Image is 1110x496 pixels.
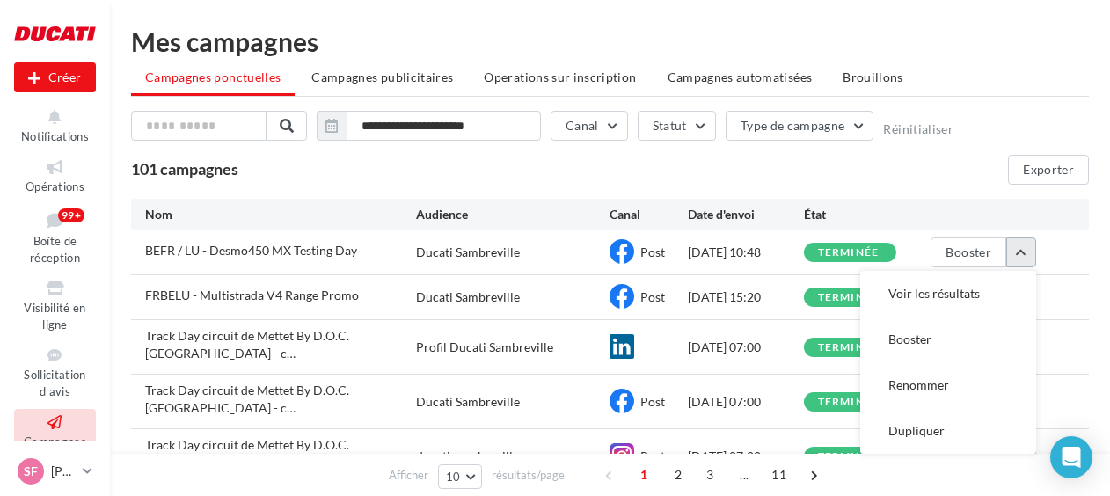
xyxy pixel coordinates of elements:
span: Brouillons [843,69,903,84]
div: [DATE] 15:20 [688,288,804,306]
span: 3 [696,461,724,489]
div: [DATE] 07:00 [688,448,804,465]
a: Visibilité en ligne [14,275,96,335]
span: 101 campagnes [131,159,238,179]
div: Ducati Sambreville [416,288,520,306]
button: 10 [438,464,483,489]
span: Boîte de réception [30,234,80,265]
div: [DATE] 07:00 [688,339,804,356]
button: Type de campagne [726,111,874,141]
span: 1 [630,461,658,489]
span: FRBELU - Multistrada V4 Range Promo [145,288,359,303]
div: terminée [818,292,880,303]
div: Canal [610,206,687,223]
span: Notifications [21,129,89,143]
button: Statut [638,111,716,141]
div: terminée [818,247,880,259]
a: Campagnes [14,409,96,452]
span: résultats/page [492,467,565,484]
button: Créer [14,62,96,92]
button: Renommer [860,362,1036,408]
span: Sf [24,463,38,480]
span: Opérations [26,179,84,193]
span: 10 [446,470,461,484]
a: Opérations [14,154,96,197]
span: ... [730,461,758,489]
a: Boîte de réception99+ [14,205,96,269]
button: Réinitialiser [883,122,953,136]
span: Track Day circuit de Mettet By D.O.C. Belgium - copie [145,383,349,415]
div: Ducati Sambreville [416,393,520,411]
div: Nom [145,206,416,223]
span: Afficher [389,467,428,484]
span: 11 [764,461,793,489]
button: Booster [931,237,1005,267]
a: Sf [PERSON_NAME] [PERSON_NAME] [14,455,96,488]
div: [DATE] 10:48 [688,244,804,261]
span: Sollicitation d'avis [24,368,85,398]
span: Operations sur inscription [484,69,636,84]
div: Open Intercom Messenger [1050,436,1092,478]
div: terminée [818,451,880,463]
button: Voir les résultats [860,271,1036,317]
div: terminée [818,342,880,354]
span: Campagnes [24,434,86,449]
p: [PERSON_NAME] [PERSON_NAME] [51,463,76,480]
span: Post [640,394,665,409]
div: terminée [818,397,880,408]
div: 99+ [58,208,84,222]
button: Dupliquer [860,408,1036,454]
div: Nouvelle campagne [14,62,96,92]
span: Post [640,449,665,463]
span: Post [640,289,665,304]
div: Date d'envoi [688,206,804,223]
span: Visibilité en ligne [24,301,85,332]
span: Campagnes publicitaires [311,69,453,84]
div: Mes campagnes [131,28,1089,55]
span: Track Day circuit de Mettet By D.O.C. Belgium - copie [145,437,349,470]
div: Profil Ducati Sambreville [416,339,553,356]
span: Post [640,244,665,259]
a: Sollicitation d'avis [14,342,96,402]
div: État [804,206,920,223]
div: ducati_sambreville [416,448,519,465]
span: Track Day circuit de Mettet By D.O.C. Belgium - copie [145,328,349,361]
span: 2 [664,461,692,489]
button: Canal [551,111,628,141]
button: Exporter [1008,155,1089,185]
div: Ducati Sambreville [416,244,520,261]
span: BEFR / LU - Desmo450 MX Testing Day [145,243,357,258]
div: Audience [416,206,610,223]
span: Campagnes automatisées [668,69,813,84]
div: [DATE] 07:00 [688,393,804,411]
button: Notifications [14,104,96,147]
button: Booster [860,317,1036,362]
